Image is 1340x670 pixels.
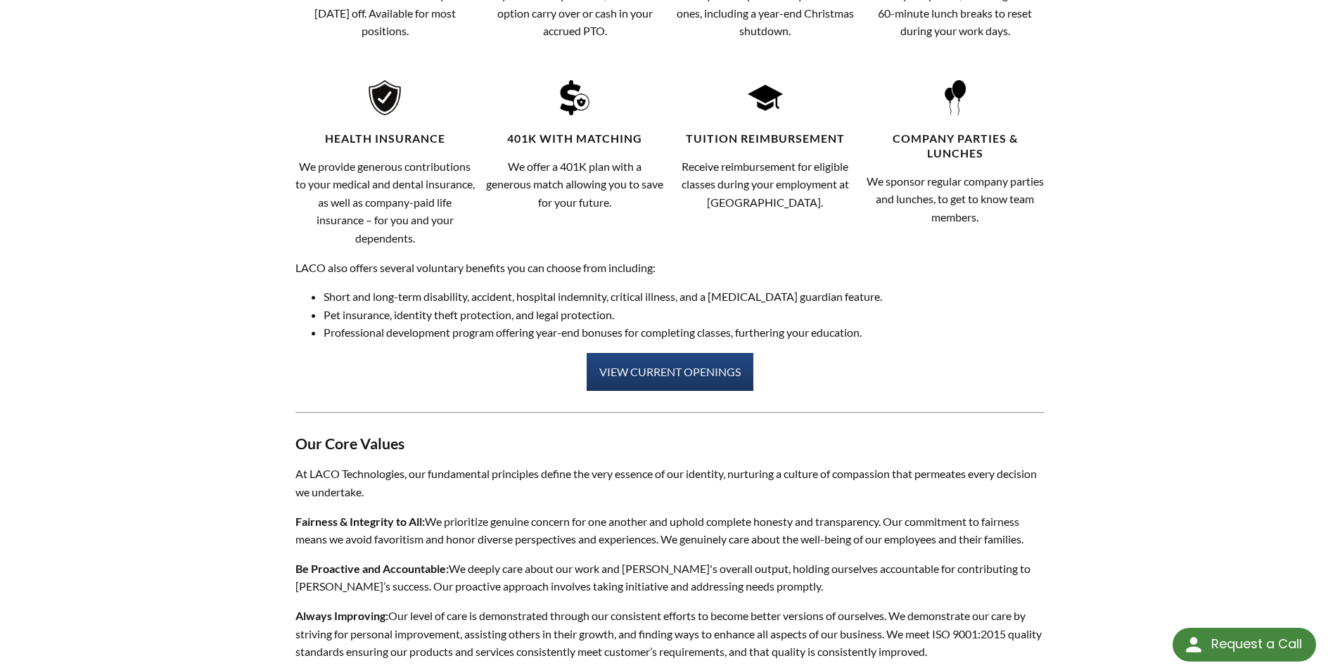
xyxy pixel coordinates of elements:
h4: Health Insurance [295,131,475,146]
p: LACO also offers several voluntary benefits you can choose from including: [295,259,1045,277]
li: Short and long-term disability, accident, hospital indemnity, critical illness, and a [MEDICAL_DA... [324,288,1045,306]
img: Health_Insurance_Icon.png [367,80,402,115]
p: Receive reimbursement for eligible classes during your employment at [GEOGRAPHIC_DATA]. [675,157,855,212]
li: Professional development program offering year-end bonuses for completing classes, furthering you... [324,323,1045,342]
p: We offer a 401K plan with a generous match allowing you to save for your future. [485,157,665,212]
p: Our level of care is demonstrated through our consistent efforts to become better versions of our... [295,607,1045,661]
p: We deeply care about our work and [PERSON_NAME]'s overall output, holding ourselves accountable f... [295,560,1045,595]
strong: Always Improving: [295,609,388,622]
a: VIEW CURRENT OPENINGS [587,353,753,391]
img: Company_Parties___Lunches_Icon.png [938,80,973,115]
img: 401K_with_Matching_icon.png [557,80,592,115]
p: We sponsor regular company parties and lunches, to get to know team members. [865,172,1045,226]
h3: Our Core Values [295,434,1045,454]
strong: Be Proactive and Accountable: [295,562,449,575]
div: Request a Call [1211,628,1302,660]
h4: Company Parties & Lunches [865,131,1045,161]
p: We provide generous contributions to your medical and dental insurance, as well as company-paid l... [295,157,475,247]
h4: Tuition Reimbursement [675,131,855,146]
p: We prioritize genuine concern for one another and uphold complete honesty and transparency. Our c... [295,513,1045,548]
img: Tuition_Reimbursement_Icon.png [748,80,783,115]
h4: 401K with Matching [485,131,665,146]
strong: Fairness & Integrity to All: [295,515,425,528]
img: round button [1182,633,1205,656]
li: Pet insurance, identity theft protection, and legal protection. [324,306,1045,324]
div: Request a Call [1173,628,1316,662]
p: At LACO Technologies, our fundamental principles define the very essence of our identity, nurturi... [295,465,1045,501]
